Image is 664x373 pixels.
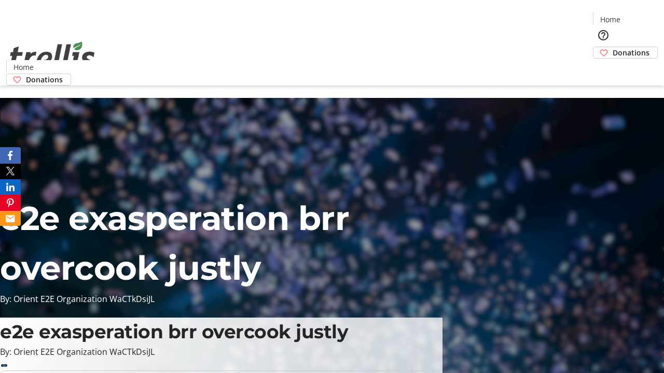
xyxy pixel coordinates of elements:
[613,47,649,58] span: Donations
[600,14,620,25] span: Home
[593,25,614,46] button: Help
[26,74,63,85] span: Donations
[7,62,40,73] a: Home
[6,30,99,82] img: Orient E2E Organization WaCTkDsiJL's Logo
[13,62,34,73] span: Home
[593,47,658,59] a: Donations
[593,14,627,25] a: Home
[6,74,71,85] a: Donations
[593,59,614,79] button: Cart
